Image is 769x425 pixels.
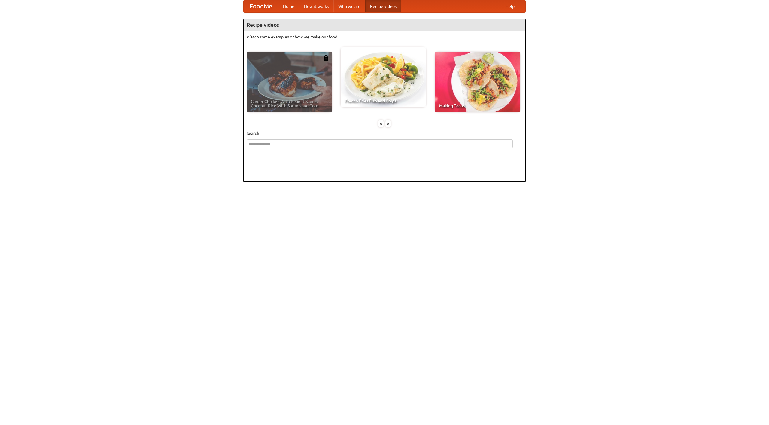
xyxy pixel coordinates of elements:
img: 483408.png [323,55,329,61]
div: » [385,120,391,127]
a: FoodMe [244,0,278,12]
p: Watch some examples of how we make our food! [247,34,522,40]
a: Recipe videos [365,0,401,12]
a: Help [501,0,519,12]
span: French Fries Fish and Chips [345,99,422,103]
span: Making Tacos [439,104,516,108]
div: « [378,120,384,127]
h5: Search [247,130,522,136]
a: French Fries Fish and Chips [341,47,426,107]
a: Home [278,0,299,12]
a: Making Tacos [435,52,520,112]
h4: Recipe videos [244,19,525,31]
a: How it works [299,0,333,12]
a: Who we are [333,0,365,12]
